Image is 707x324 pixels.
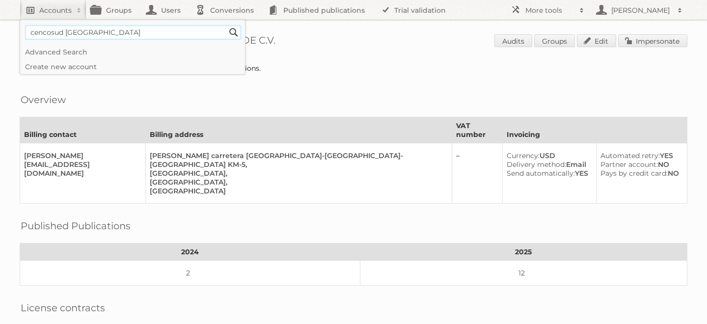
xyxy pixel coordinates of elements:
[20,59,245,74] a: Create new account
[20,117,146,143] th: Billing contact
[21,300,105,315] h2: License contracts
[20,45,245,59] a: Advanced Search
[20,243,360,261] th: 2024
[525,5,574,15] h2: More tools
[20,261,360,286] td: 2
[600,160,658,169] span: Partner account:
[600,151,660,160] span: Automated retry:
[600,169,679,178] div: NO
[507,169,575,178] span: Send automatically:
[20,64,687,73] div: [DATE]. Provided 3 extra publications due to commercial negotiations.
[226,25,241,40] input: Search
[150,151,444,169] div: [PERSON_NAME] carretera [GEOGRAPHIC_DATA]-[GEOGRAPHIC_DATA]-[GEOGRAPHIC_DATA] KM-5,
[24,160,137,178] div: [EMAIL_ADDRESS][DOMAIN_NAME]
[600,160,679,169] div: NO
[600,169,668,178] span: Pays by credit card:
[494,34,532,47] a: Audits
[20,34,687,49] h1: Account 90123: Betterware De Mexico, S.A.P.I. DE C.V.
[577,34,616,47] a: Edit
[507,160,588,169] div: Email
[150,169,444,178] div: [GEOGRAPHIC_DATA],
[145,117,452,143] th: Billing address
[360,243,687,261] th: 2025
[21,218,131,233] h2: Published Publications
[507,151,588,160] div: USD
[360,261,687,286] td: 12
[150,187,444,195] div: [GEOGRAPHIC_DATA]
[39,5,72,15] h2: Accounts
[502,117,687,143] th: Invoicing
[609,5,673,15] h2: [PERSON_NAME]
[24,151,137,160] div: [PERSON_NAME]
[507,151,540,160] span: Currency:
[600,151,679,160] div: YES
[452,117,502,143] th: VAT number
[507,160,566,169] span: Delivery method:
[534,34,575,47] a: Groups
[452,143,502,204] td: –
[21,92,66,107] h2: Overview
[618,34,687,47] a: Impersonate
[507,169,588,178] div: YES
[150,178,444,187] div: [GEOGRAPHIC_DATA],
